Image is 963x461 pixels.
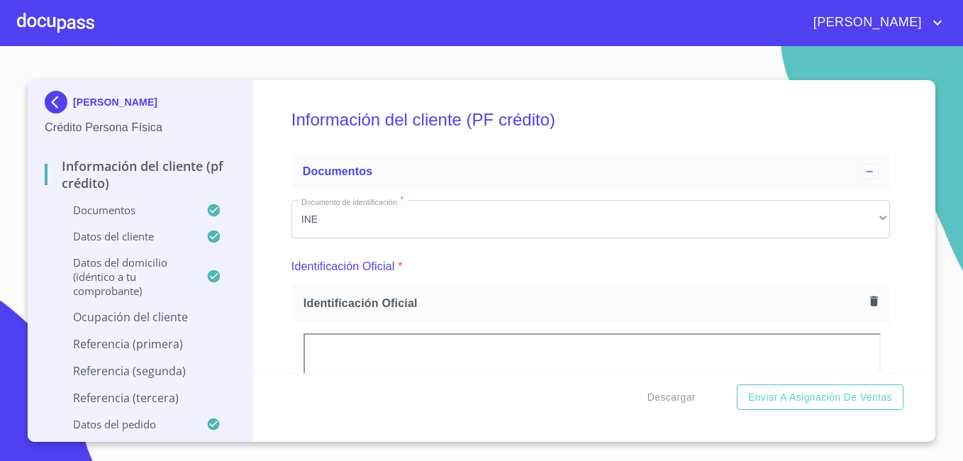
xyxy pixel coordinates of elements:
[748,389,892,406] span: Enviar a Asignación de Ventas
[45,309,235,325] p: Ocupación del Cliente
[45,229,206,243] p: Datos del cliente
[45,203,206,217] p: Documentos
[45,417,206,431] p: Datos del pedido
[45,119,235,136] p: Crédito Persona Física
[291,200,890,238] div: INE
[45,255,206,298] p: Datos del domicilio (idéntico a tu comprobante)
[291,91,890,149] h5: Información del cliente (PF crédito)
[737,384,903,411] button: Enviar a Asignación de Ventas
[45,363,235,379] p: Referencia (segunda)
[45,390,235,406] p: Referencia (tercera)
[45,91,235,119] div: [PERSON_NAME]
[45,157,235,191] p: Información del cliente (PF crédito)
[647,389,696,406] span: Descargar
[303,165,372,177] span: Documentos
[642,384,701,411] button: Descargar
[803,11,946,34] button: account of current user
[45,91,73,113] img: Docupass spot blue
[291,258,395,275] p: Identificación Oficial
[803,11,929,34] span: [PERSON_NAME]
[73,96,157,108] p: [PERSON_NAME]
[304,296,864,311] span: Identificación Oficial
[291,155,890,189] div: Documentos
[45,336,235,352] p: Referencia (primera)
